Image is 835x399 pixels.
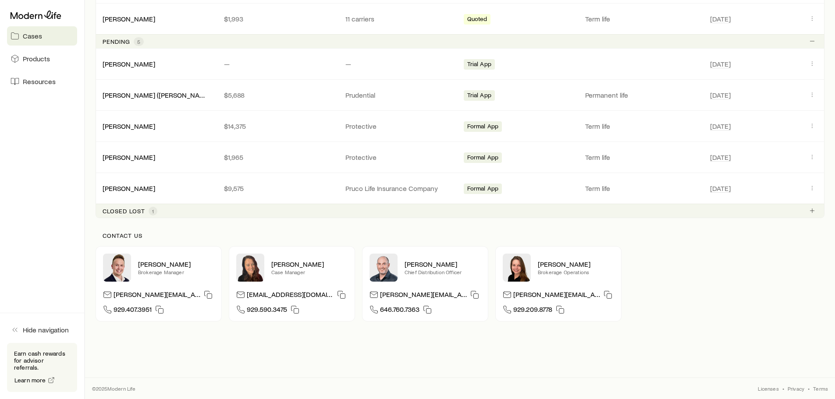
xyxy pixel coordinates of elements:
[7,72,77,91] a: Resources
[710,60,731,68] span: [DATE]
[813,385,828,392] a: Terms
[585,122,700,131] p: Term life
[224,122,331,131] p: $14,375
[137,38,140,45] span: 5
[138,268,214,275] p: Brokerage Manager
[14,350,70,371] p: Earn cash rewards for advisor referrals.
[7,26,77,46] a: Cases
[467,60,491,70] span: Trial App
[103,232,817,239] p: Contact us
[23,325,69,334] span: Hide navigation
[271,260,348,268] p: [PERSON_NAME]
[103,38,130,45] p: Pending
[405,268,481,275] p: Chief Distribution Officer
[236,254,264,282] img: Abby McGuigan
[467,92,491,101] span: Trial App
[103,153,155,161] a: [PERSON_NAME]
[103,122,155,130] a: [PERSON_NAME]
[710,153,731,162] span: [DATE]
[224,184,331,193] p: $9,575
[345,60,453,68] p: —
[467,15,487,25] span: Quoted
[224,14,331,23] p: $1,993
[710,14,731,23] span: [DATE]
[380,305,419,317] span: 646.760.7363
[14,377,46,383] span: Learn more
[345,153,453,162] p: Protective
[138,260,214,268] p: [PERSON_NAME]
[710,122,731,131] span: [DATE]
[103,254,131,282] img: Derek Wakefield
[224,91,331,99] p: $5,688
[585,91,700,99] p: Permanent life
[247,305,287,317] span: 929.590.3475
[503,254,531,282] img: Ellen Wall
[345,184,453,193] p: Pruco Life Insurance Company
[103,60,155,69] div: [PERSON_NAME]
[808,385,810,392] span: •
[103,91,210,100] div: [PERSON_NAME] ([PERSON_NAME])
[345,91,453,99] p: Prudential
[7,49,77,68] a: Products
[103,91,213,99] a: [PERSON_NAME] ([PERSON_NAME])
[585,14,700,23] p: Term life
[710,91,731,99] span: [DATE]
[103,208,145,215] p: Closed lost
[7,343,77,392] div: Earn cash rewards for advisor referrals.Learn more
[103,184,155,192] a: [PERSON_NAME]
[103,14,155,24] div: [PERSON_NAME]
[467,123,499,132] span: Formal App
[782,385,784,392] span: •
[585,184,700,193] p: Term life
[92,385,136,392] p: © 2025 Modern Life
[758,385,778,392] a: Licenses
[345,122,453,131] p: Protective
[345,14,453,23] p: 11 carriers
[7,320,77,339] button: Hide navigation
[538,260,614,268] p: [PERSON_NAME]
[467,185,499,194] span: Formal App
[513,305,552,317] span: 929.209.8778
[103,153,155,162] div: [PERSON_NAME]
[103,14,155,23] a: [PERSON_NAME]
[224,153,331,162] p: $1,965
[380,290,467,302] p: [PERSON_NAME][EMAIL_ADDRESS][DOMAIN_NAME]
[710,184,731,193] span: [DATE]
[114,305,152,317] span: 929.407.3951
[513,290,600,302] p: [PERSON_NAME][EMAIL_ADDRESS][DOMAIN_NAME]
[23,32,42,40] span: Cases
[224,60,331,68] p: —
[538,268,614,275] p: Brokerage Operations
[247,290,334,302] p: [EMAIL_ADDRESS][DOMAIN_NAME]
[23,77,56,86] span: Resources
[152,208,154,215] span: 1
[103,184,155,193] div: [PERSON_NAME]
[103,122,155,131] div: [PERSON_NAME]
[23,54,50,63] span: Products
[788,385,804,392] a: Privacy
[405,260,481,268] p: [PERSON_NAME]
[103,60,155,68] a: [PERSON_NAME]
[271,268,348,275] p: Case Manager
[467,154,499,163] span: Formal App
[585,153,700,162] p: Term life
[370,254,398,282] img: Dan Pierson
[114,290,200,302] p: [PERSON_NAME][EMAIL_ADDRESS][DOMAIN_NAME]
